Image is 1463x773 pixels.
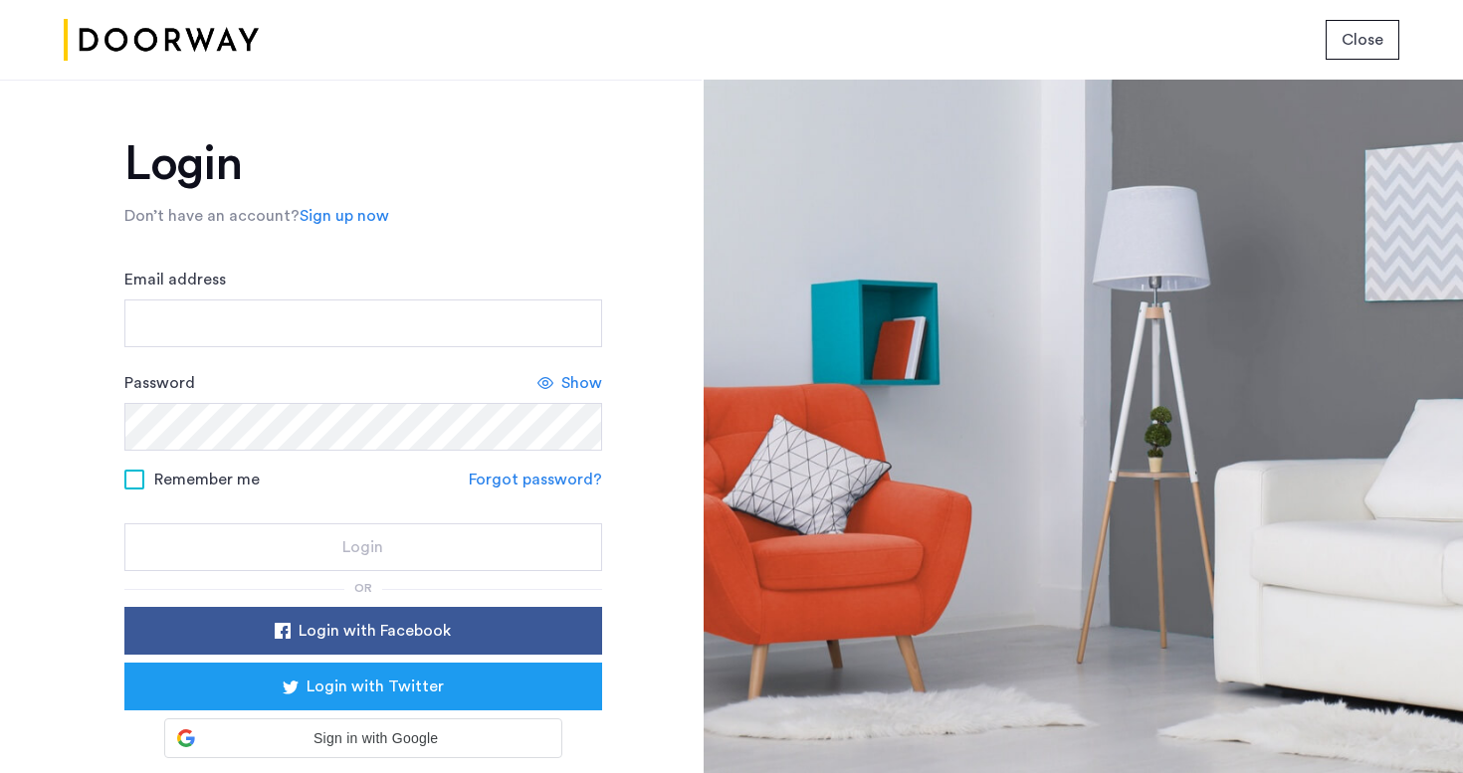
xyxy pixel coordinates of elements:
span: or [354,582,372,594]
span: Sign in with Google [203,728,549,749]
span: Show [561,371,602,395]
button: button [124,663,602,710]
button: button [1326,20,1399,60]
h1: Login [124,140,602,188]
span: Close [1342,28,1383,52]
span: Login with Twitter [307,675,444,698]
label: Email address [124,268,226,291]
a: Forgot password? [469,468,602,491]
button: button [124,607,602,655]
span: Remember me [154,468,260,491]
button: button [124,523,602,571]
span: Login with Facebook [299,619,451,643]
img: logo [64,3,259,78]
label: Password [124,371,195,395]
div: Sign in with Google [164,718,562,758]
span: Don’t have an account? [124,208,300,224]
span: Login [342,535,383,559]
a: Sign up now [300,204,389,228]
